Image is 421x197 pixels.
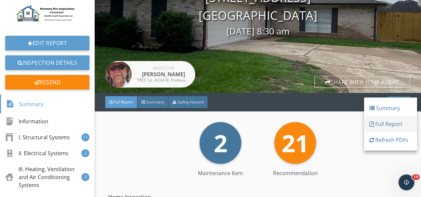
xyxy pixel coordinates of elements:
span: 21 [282,127,309,159]
div: TREC Lic. #23418, Professional Home Inspector [137,78,190,82]
img: alan.jpg [105,61,132,88]
div: [DATE] 8:30 am [95,25,421,38]
span: 10 [412,174,420,180]
div: Share with your agent [314,76,410,88]
div: II. Electrical Systems [5,149,69,157]
a: Edit Report [5,36,89,50]
span: Safety Hazard [177,99,204,105]
span: Full Report [114,99,133,105]
div: Summary [6,98,43,110]
div: Summary [369,104,412,112]
div: Full Report [369,120,412,128]
div: I. Structural Systems [5,133,70,141]
div: 3 [81,173,89,181]
div: Maintenance Item [183,169,258,177]
div: [PERSON_NAME] [137,70,190,78]
iframe: Intercom live chat [398,174,414,190]
div: Inspector [137,66,190,70]
span: 2 [214,127,227,159]
div: 11 [81,133,89,141]
div: Refresh PDFs [369,136,412,144]
div: Resend [5,75,89,90]
div: III. Heating, Ventilation and Air Conditioning Systems [5,165,81,189]
a: Summary [364,100,417,116]
img: HarmonyLogoBanner.jpg [16,5,79,28]
span: Summary [146,99,164,105]
a: Inspector [PERSON_NAME] TREC Lic. #23418, Professional Home Inspector [105,61,195,88]
div: Information [5,117,48,125]
a: Inspection Details [5,55,89,70]
a: Full Report [364,116,417,132]
div: Recommendation [258,169,333,177]
div: 2 [81,149,89,157]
